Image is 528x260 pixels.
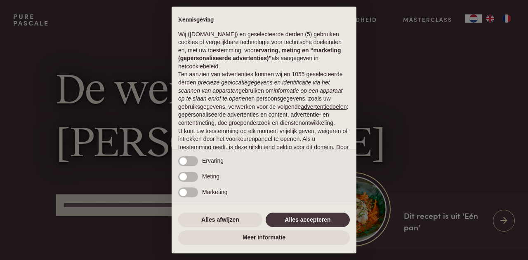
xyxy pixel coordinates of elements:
button: Alles accepteren [266,213,350,227]
p: Ten aanzien van advertenties kunnen wij en 1055 geselecteerde gebruiken om en persoonsgegevens, z... [178,70,350,127]
strong: ervaring, meting en “marketing (gepersonaliseerde advertenties)” [178,47,341,62]
span: Ervaring [202,157,224,164]
span: Marketing [202,189,227,195]
a: cookiebeleid [186,63,218,70]
button: Alles afwijzen [178,213,262,227]
button: advertentiedoelen [301,103,346,111]
span: Meting [202,173,219,180]
button: derden [178,79,196,87]
p: U kunt uw toestemming op elk moment vrijelijk geven, weigeren of intrekken door het voorkeurenpan... [178,127,350,168]
em: precieze geolocatiegegevens en identificatie via het scannen van apparaten [178,79,330,94]
p: Wij ([DOMAIN_NAME]) en geselecteerde derden (5) gebruiken cookies of vergelijkbare technologie vo... [178,30,350,71]
button: Meer informatie [178,230,350,245]
em: informatie op een apparaat op te slaan en/of te openen [178,87,343,102]
h2: Kennisgeving [178,16,350,24]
